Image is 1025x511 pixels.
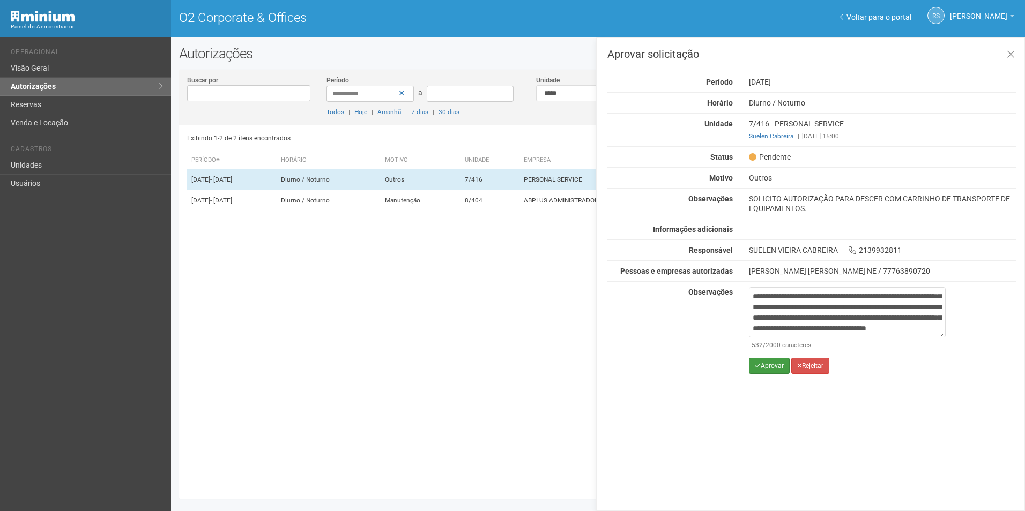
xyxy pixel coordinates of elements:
a: Voltar para o portal [840,13,911,21]
td: [DATE] [187,169,277,190]
span: - [DATE] [210,176,232,183]
strong: Informações adicionais [653,225,733,234]
div: [PERSON_NAME] [PERSON_NAME] NE / 77763890720 [749,266,1016,276]
div: Painel do Administrador [11,22,163,32]
span: | [348,108,350,116]
strong: Unidade [704,119,733,128]
td: ABPLUS ADMINISTRADORA DE BENEFÍCIOS [519,190,762,211]
div: [DATE] 15:00 [749,131,1016,141]
th: Horário [277,152,381,169]
li: Operacional [11,48,163,59]
h3: Aprovar solicitação [607,49,1016,59]
div: SOLICITO AUTORIZAÇÃO PARA DESCER COM CARRINHO DE TRANSPORTE DE EQUIPAMENTOS. [741,194,1024,213]
div: SUELEN VIEIRA CABREIRA 2139932811 [741,245,1024,255]
a: 7 dias [411,108,428,116]
div: 7/416 - PERSONAL SERVICE [741,119,1024,141]
strong: Observações [688,288,733,296]
strong: Período [706,78,733,86]
span: Rayssa Soares Ribeiro [950,2,1007,20]
strong: Horário [707,99,733,107]
strong: Observações [688,194,733,203]
td: PERSONAL SERVICE [519,169,762,190]
div: Exibindo 1-2 de 2 itens encontrados [187,130,595,146]
label: Unidade [536,76,560,85]
h1: O2 Corporate & Offices [179,11,590,25]
strong: Motivo [709,174,733,182]
td: Outros [381,169,460,190]
a: Todos [326,108,344,116]
strong: Responsável [689,246,733,254]
th: Período [187,152,277,169]
div: [DATE] [741,77,1024,87]
th: Unidade [460,152,520,169]
span: a [418,88,422,97]
div: Outros [741,173,1024,183]
strong: Pessoas e empresas autorizadas [620,267,733,275]
span: 532 [752,341,763,349]
a: Fechar [1000,43,1022,66]
strong: Status [710,153,733,161]
td: [DATE] [187,190,277,211]
span: - [DATE] [210,197,232,204]
li: Cadastros [11,145,163,156]
div: /2000 caracteres [752,340,943,350]
td: 7/416 [460,169,520,190]
a: Suelen Cabreira [749,132,793,140]
span: | [798,132,799,140]
td: Manutenção [381,190,460,211]
button: Aprovar [749,358,790,374]
img: Minium [11,11,75,22]
h2: Autorizações [179,46,1017,62]
th: Motivo [381,152,460,169]
a: RS [927,7,945,24]
td: Diurno / Noturno [277,169,381,190]
th: Empresa [519,152,762,169]
label: Período [326,76,349,85]
td: Diurno / Noturno [277,190,381,211]
a: [PERSON_NAME] [950,13,1014,22]
label: Buscar por [187,76,218,85]
a: Hoje [354,108,367,116]
span: | [405,108,407,116]
span: Pendente [749,152,791,162]
span: | [372,108,373,116]
td: 8/404 [460,190,520,211]
span: | [433,108,434,116]
div: Diurno / Noturno [741,98,1024,108]
a: Amanhã [377,108,401,116]
a: 30 dias [439,108,459,116]
button: Rejeitar [791,358,829,374]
